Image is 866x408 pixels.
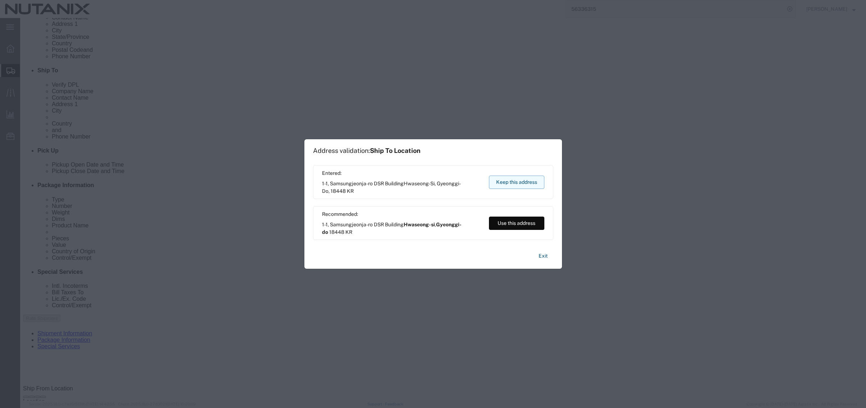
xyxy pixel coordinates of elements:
span: Ship To Location [370,147,421,154]
span: 18448 [329,229,344,235]
button: Exit [533,250,553,262]
span: 1-1, Samsungjeonja-ro DSR Building , [322,180,482,195]
span: Recommended: [322,210,482,218]
span: KR [345,229,352,235]
button: Keep this address [489,176,544,189]
span: Entered: [322,169,482,177]
button: Use this address [489,217,544,230]
span: Hwaseong-si [404,222,435,227]
span: 1-1, Samsungjeonja-ro DSR Building , [322,221,482,236]
span: KR [347,188,354,194]
span: Gyeonggi-do [322,222,462,235]
span: Hwaseong-Si, Gyeonggi-Do [322,181,461,194]
span: 18448 [331,188,346,194]
h1: Address validation: [313,147,421,155]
